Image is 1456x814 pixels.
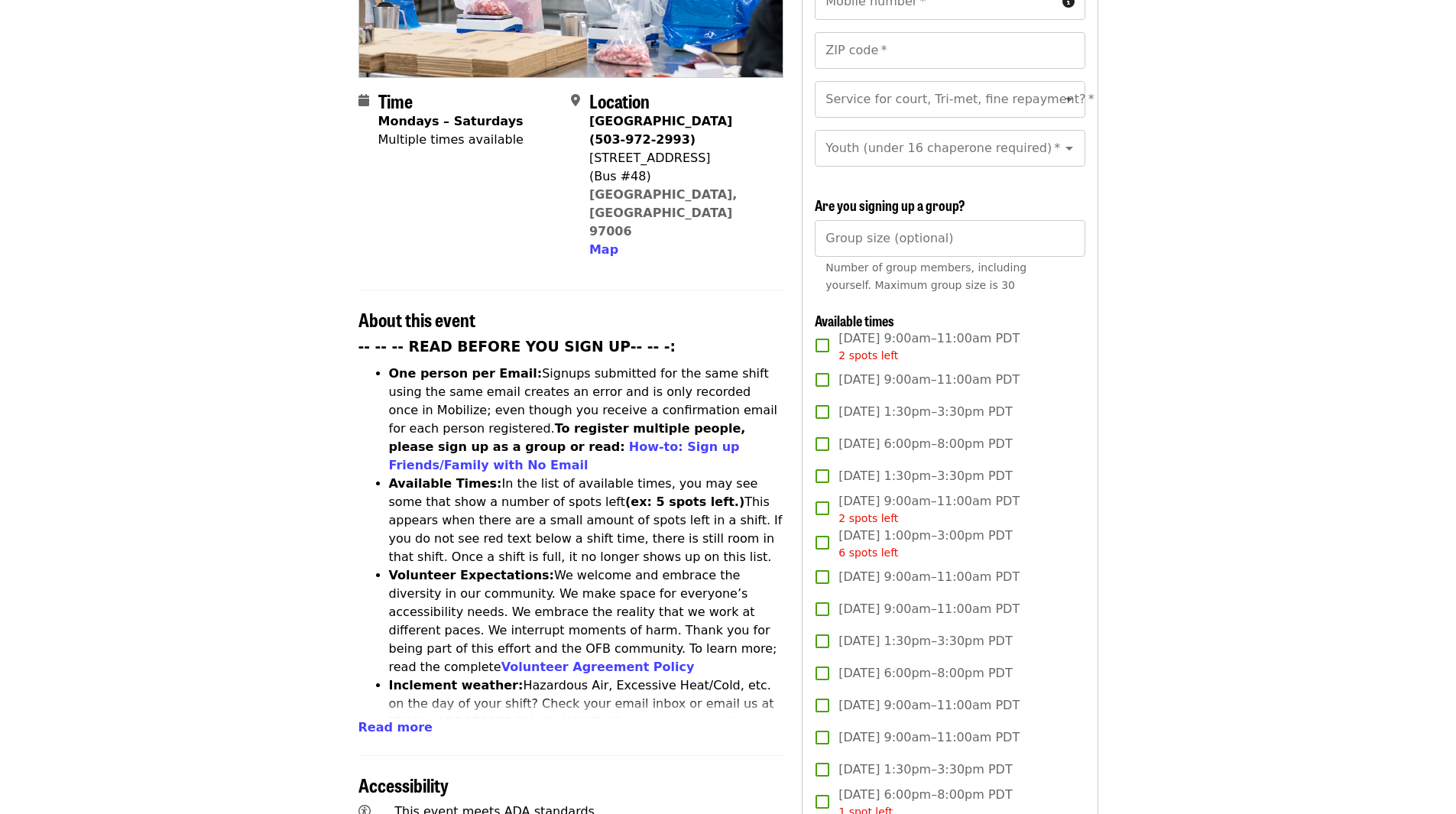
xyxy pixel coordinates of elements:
[389,475,784,566] li: In the list of available times, you may see some that show a number of spots left This appears wh...
[358,720,433,735] span: Read more
[358,339,676,355] strong: -- -- -- READ BEFORE YOU SIGN UP-- -- -:
[838,371,1020,389] span: [DATE] 9:00am–11:00am PDT
[1059,89,1080,110] button: Open
[389,421,746,454] strong: To register multiple people, please sign up as a group or read:
[838,568,1020,586] span: [DATE] 9:00am–11:00am PDT
[589,241,618,259] button: Map
[378,131,524,149] div: Multiple times available
[838,760,1012,779] span: [DATE] 1:30pm–3:30pm PDT
[838,632,1012,650] span: [DATE] 1:30pm–3:30pm PDT
[358,93,369,108] i: calendar icon
[389,476,502,491] strong: Available Times:
[815,32,1085,69] input: ZIP code
[389,676,784,768] li: Hazardous Air, Excessive Heat/Cold, etc. on the day of your shift? Check your email inbox or emai...
[589,187,738,238] a: [GEOGRAPHIC_DATA], [GEOGRAPHIC_DATA] 97006
[378,114,524,128] strong: Mondays – Saturdays
[838,467,1012,485] span: [DATE] 1:30pm–3:30pm PDT
[389,439,740,472] a: How-to: Sign up Friends/Family with No Email
[589,114,732,147] strong: [GEOGRAPHIC_DATA] (503-972-2993)
[838,527,1012,561] span: [DATE] 1:00pm–3:00pm PDT
[625,495,744,509] strong: (ex: 5 spots left.)
[358,718,433,737] button: Read more
[815,310,894,330] span: Available times
[589,242,618,257] span: Map
[389,566,784,676] li: We welcome and embrace the diversity in our community. We make space for everyone’s accessibility...
[838,435,1012,453] span: [DATE] 6:00pm–8:00pm PDT
[389,568,555,582] strong: Volunteer Expectations:
[358,771,449,798] span: Accessibility
[389,366,543,381] strong: One person per Email:
[571,93,580,108] i: map-marker-alt icon
[825,261,1026,291] span: Number of group members, including yourself. Maximum group size is 30
[838,546,898,559] span: 6 spots left
[838,492,1020,527] span: [DATE] 9:00am–11:00am PDT
[589,149,771,167] div: [STREET_ADDRESS]
[815,220,1085,257] input: [object Object]
[589,167,771,186] div: (Bus #48)
[838,512,898,524] span: 2 spots left
[1059,138,1080,159] button: Open
[838,696,1020,715] span: [DATE] 9:00am–11:00am PDT
[389,678,524,692] strong: Inclement weather:
[838,403,1012,421] span: [DATE] 1:30pm–3:30pm PDT
[838,349,898,362] span: 2 spots left
[838,600,1020,618] span: [DATE] 9:00am–11:00am PDT
[815,195,965,215] span: Are you signing up a group?
[358,306,475,332] span: About this event
[389,365,784,475] li: Signups submitted for the same shift using the same email creates an error and is only recorded o...
[838,329,1020,364] span: [DATE] 9:00am–11:00am PDT
[589,87,650,114] span: Location
[838,728,1020,747] span: [DATE] 9:00am–11:00am PDT
[838,664,1012,683] span: [DATE] 6:00pm–8:00pm PDT
[378,87,413,114] span: Time
[501,660,695,674] a: Volunteer Agreement Policy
